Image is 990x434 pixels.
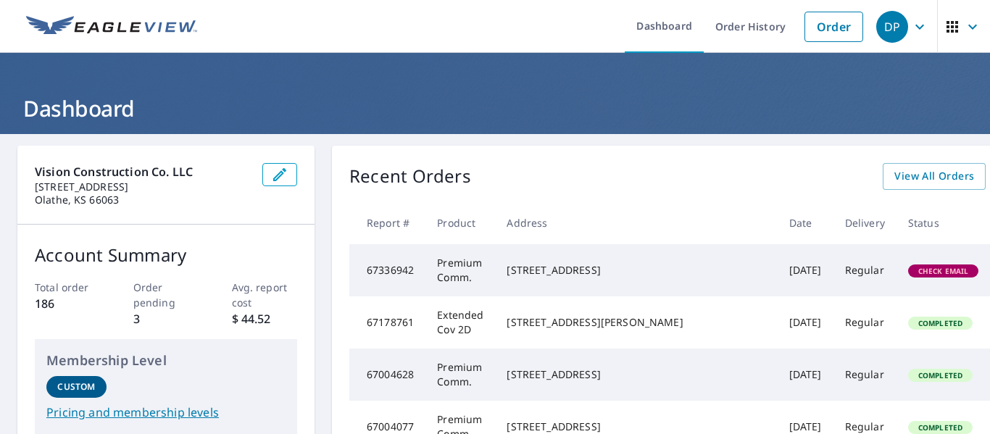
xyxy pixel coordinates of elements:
span: Completed [910,370,971,380]
a: View All Orders [883,163,986,190]
p: Recent Orders [349,163,471,190]
h1: Dashboard [17,93,973,123]
th: Report # [349,201,425,244]
td: Premium Comm. [425,244,495,296]
p: Vision Construction Co. LLC [35,163,251,180]
span: View All Orders [894,167,974,185]
td: [DATE] [778,244,833,296]
td: [DATE] [778,349,833,401]
td: Regular [833,349,897,401]
p: 3 [133,310,199,327]
p: Avg. report cost [232,280,298,310]
p: $ 44.52 [232,310,298,327]
span: Check Email [910,266,978,276]
a: Pricing and membership levels [46,404,286,421]
span: Completed [910,422,971,433]
td: Extended Cov 2D [425,296,495,349]
a: Order [804,12,863,42]
td: 67004628 [349,349,425,401]
th: Date [778,201,833,244]
p: Account Summary [35,242,297,268]
td: 67178761 [349,296,425,349]
div: [STREET_ADDRESS] [507,263,765,277]
th: Product [425,201,495,244]
p: Total order [35,280,101,295]
td: Regular [833,244,897,296]
td: Regular [833,296,897,349]
th: Delivery [833,201,897,244]
p: Olathe, KS 66063 [35,193,251,206]
td: 67336942 [349,244,425,296]
p: 186 [35,295,101,312]
div: [STREET_ADDRESS] [507,367,765,382]
td: [DATE] [778,296,833,349]
p: Order pending [133,280,199,310]
img: EV Logo [26,16,197,38]
span: Completed [910,318,971,328]
div: [STREET_ADDRESS][PERSON_NAME] [507,315,765,330]
p: Custom [57,380,95,393]
p: [STREET_ADDRESS] [35,180,251,193]
div: [STREET_ADDRESS] [507,420,765,434]
th: Address [495,201,777,244]
td: Premium Comm. [425,349,495,401]
div: DP [876,11,908,43]
p: Membership Level [46,351,286,370]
